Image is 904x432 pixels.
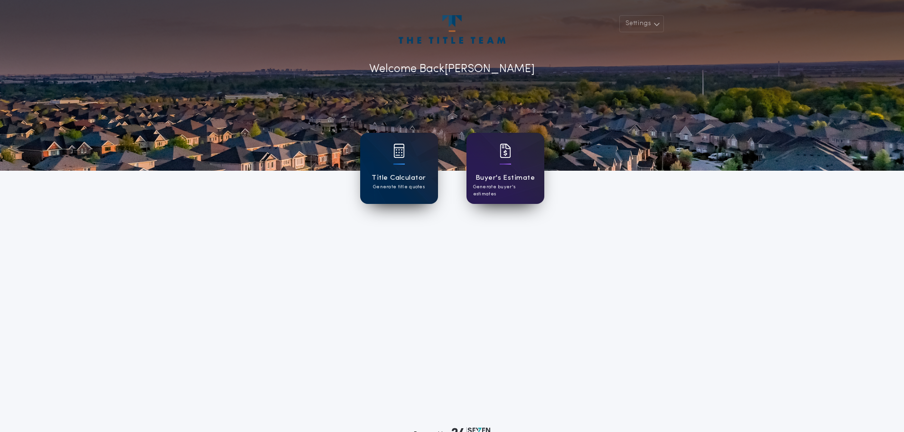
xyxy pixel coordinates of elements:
img: account-logo [399,15,505,44]
button: Settings [619,15,664,32]
h1: Buyer's Estimate [475,173,535,184]
h1: Title Calculator [372,173,426,184]
img: card icon [393,144,405,158]
p: Generate buyer's estimates [473,184,538,198]
a: card iconBuyer's EstimateGenerate buyer's estimates [466,133,544,204]
p: Welcome Back [PERSON_NAME] [369,61,535,78]
img: card icon [500,144,511,158]
a: card iconTitle CalculatorGenerate title quotes [360,133,438,204]
p: Generate title quotes [373,184,425,191]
